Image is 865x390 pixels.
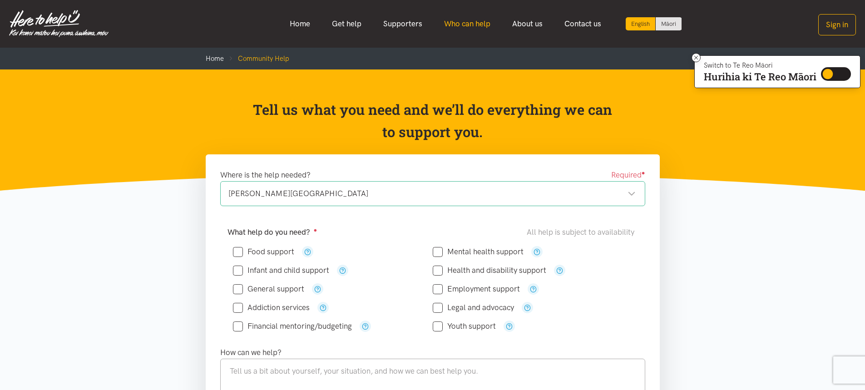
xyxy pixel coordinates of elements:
div: All help is subject to availability [527,226,638,238]
sup: ● [314,227,317,233]
sup: ● [642,169,645,176]
img: Home [9,10,109,37]
label: Infant and child support [233,267,329,274]
a: Switch to Te Reo Māori [656,17,682,30]
a: Contact us [554,14,612,34]
div: Language toggle [626,17,682,30]
div: Current language [626,17,656,30]
label: Mental health support [433,248,524,256]
p: Tell us what you need and we’ll do everything we can to support you. [252,99,613,143]
div: [PERSON_NAME][GEOGRAPHIC_DATA] [228,188,636,200]
label: Youth support [433,322,496,330]
a: Get help [321,14,372,34]
p: Hurihia ki Te Reo Māori [704,73,816,81]
a: Home [279,14,321,34]
button: Sign in [818,14,856,35]
label: Health and disability support [433,267,546,274]
label: What help do you need? [227,226,317,238]
p: Switch to Te Reo Māori [704,63,816,68]
label: How can we help? [220,346,282,359]
span: Required [611,169,645,181]
a: Who can help [433,14,501,34]
label: Addiction services [233,304,310,311]
li: Community Help [224,53,289,64]
label: Employment support [433,285,520,293]
label: Where is the help needed? [220,169,311,181]
label: Food support [233,248,294,256]
label: General support [233,285,304,293]
a: Supporters [372,14,433,34]
a: Home [206,54,224,63]
label: Legal and advocacy [433,304,514,311]
a: About us [501,14,554,34]
label: Financial mentoring/budgeting [233,322,352,330]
